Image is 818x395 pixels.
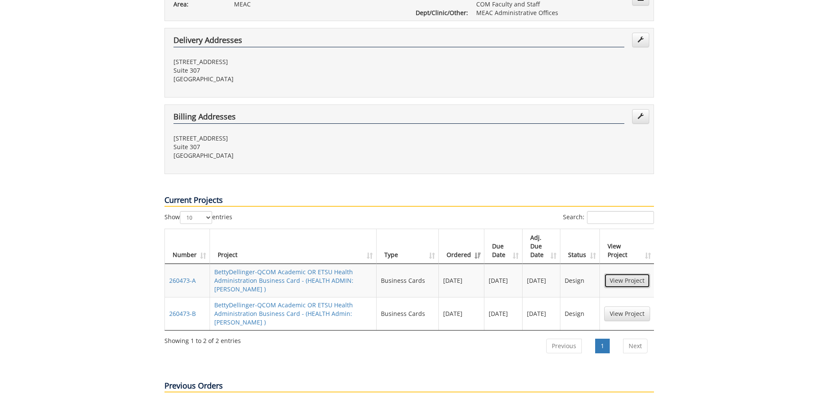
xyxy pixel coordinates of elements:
[560,297,599,330] td: Design
[164,195,654,207] p: Current Projects
[214,301,353,326] a: BettyDellinger-QCOM Academic OR ETSU Health Administration Business Card - (HEALTH Admin: [PERSON...
[173,151,403,160] p: [GEOGRAPHIC_DATA]
[214,268,353,293] a: BettyDellinger-QCOM Academic OR ETSU Health Administration Business Card - (HEALTH ADMIN: [PERSON...
[595,339,610,353] a: 1
[632,33,649,47] a: Edit Addresses
[173,143,403,151] p: Suite 307
[546,339,582,353] a: Previous
[604,306,650,321] a: View Project
[560,264,599,297] td: Design
[164,380,654,392] p: Previous Orders
[164,333,241,345] div: Showing 1 to 2 of 2 entries
[439,297,484,330] td: [DATE]
[439,264,484,297] td: [DATE]
[560,229,599,264] th: Status: activate to sort column ascending
[604,273,650,288] a: View Project
[165,229,210,264] th: Number: activate to sort column ascending
[169,309,196,318] a: 260473-B
[484,229,523,264] th: Due Date: activate to sort column ascending
[587,211,654,224] input: Search:
[523,297,561,330] td: [DATE]
[173,113,624,124] h4: Billing Addresses
[169,276,196,285] a: 260473-A
[173,134,403,143] p: [STREET_ADDRESS]
[484,264,523,297] td: [DATE]
[210,229,377,264] th: Project: activate to sort column ascending
[377,229,439,264] th: Type: activate to sort column ascending
[180,211,212,224] select: Showentries
[173,75,403,83] p: [GEOGRAPHIC_DATA]
[623,339,648,353] a: Next
[484,297,523,330] td: [DATE]
[164,211,232,224] label: Show entries
[600,229,654,264] th: View Project: activate to sort column ascending
[377,264,439,297] td: Business Cards
[173,36,624,47] h4: Delivery Addresses
[523,264,561,297] td: [DATE]
[563,211,654,224] label: Search:
[439,229,484,264] th: Ordered: activate to sort column ascending
[377,297,439,330] td: Business Cards
[632,109,649,124] a: Edit Addresses
[173,58,403,66] p: [STREET_ADDRESS]
[523,229,561,264] th: Adj. Due Date: activate to sort column ascending
[476,9,645,17] p: MEAC Administrative Offices
[416,9,463,17] p: Dept/Clinic/Other:
[173,66,403,75] p: Suite 307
